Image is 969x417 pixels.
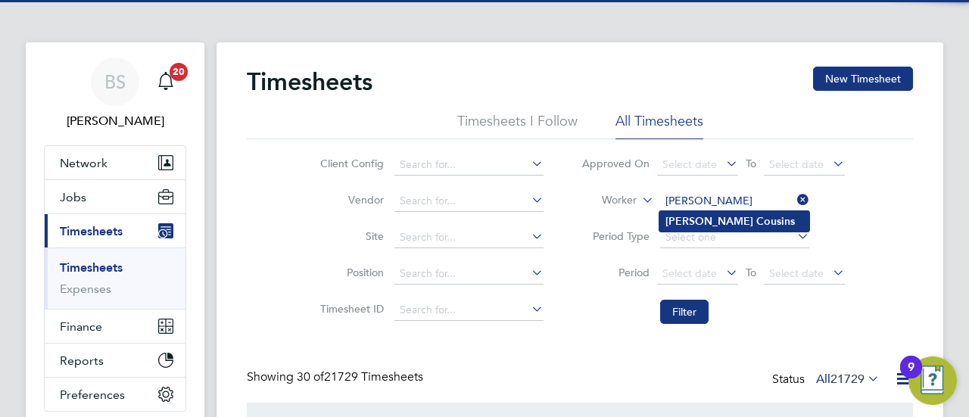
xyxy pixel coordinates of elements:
span: BS [104,72,126,92]
span: Jobs [60,190,86,204]
button: Reports [45,344,185,377]
div: Showing [247,369,426,385]
button: Jobs [45,180,185,213]
label: Timesheet ID [316,302,384,316]
label: Period [581,266,650,279]
span: Preferences [60,387,125,402]
button: New Timesheet [813,67,913,91]
a: BS[PERSON_NAME] [44,58,186,130]
span: Finance [60,319,102,334]
input: Select one [660,227,809,248]
input: Search for... [394,263,544,285]
div: Timesheets [45,247,185,309]
input: Search for... [394,300,544,321]
label: Vendor [316,193,384,207]
button: Preferences [45,378,185,411]
button: Network [45,146,185,179]
span: To [741,263,761,282]
h2: Timesheets [247,67,372,97]
b: Cousins [756,215,795,228]
span: 21729 [830,372,865,387]
a: Timesheets [60,260,123,275]
label: Approved On [581,157,650,170]
label: Worker [569,193,637,208]
span: Select date [662,157,717,171]
button: Filter [660,300,709,324]
span: 21729 Timesheets [297,369,423,384]
label: Period Type [581,229,650,243]
a: Expenses [60,282,111,296]
input: Search for... [394,191,544,212]
span: Network [60,156,107,170]
button: Timesheets [45,214,185,247]
div: Status [772,369,883,391]
label: Client Config [316,157,384,170]
div: 9 [908,367,914,387]
li: All Timesheets [615,112,703,139]
label: Site [316,229,384,243]
button: Finance [45,310,185,343]
span: Timesheets [60,224,123,238]
li: Timesheets I Follow [457,112,578,139]
span: Reports [60,353,104,368]
input: Search for... [660,191,809,212]
label: Position [316,266,384,279]
label: All [816,372,880,387]
span: 20 [170,63,188,81]
span: 30 of [297,369,324,384]
button: Open Resource Center, 9 new notifications [908,356,957,405]
span: Beth Seddon [44,112,186,130]
a: 20 [151,58,181,106]
span: Select date [769,266,824,280]
b: [PERSON_NAME] [665,215,753,228]
span: Select date [662,266,717,280]
input: Search for... [394,227,544,248]
span: Select date [769,157,824,171]
input: Search for... [394,154,544,176]
span: To [741,154,761,173]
